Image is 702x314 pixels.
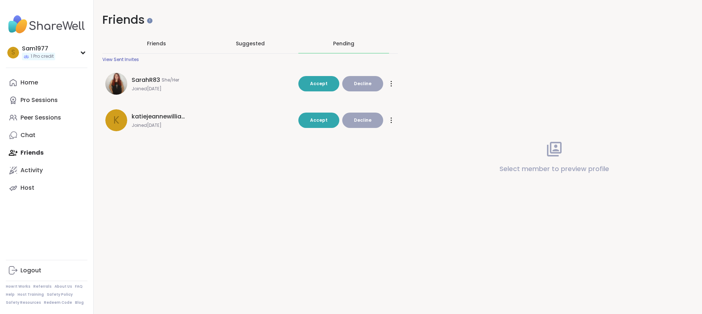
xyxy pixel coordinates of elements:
[147,40,166,47] span: Friends
[6,12,87,37] img: ShareWell Nav Logo
[6,109,87,126] a: Peer Sessions
[132,86,294,92] span: Joined [DATE]
[20,266,41,275] div: Logout
[20,131,35,139] div: Chat
[298,76,339,91] button: Accept
[354,80,371,87] span: Decline
[6,262,87,279] a: Logout
[342,113,383,128] button: Decline
[44,300,72,305] a: Redeem Code
[310,117,328,123] span: Accept
[132,112,186,121] span: katiejeannewilliams
[75,300,84,305] a: Blog
[20,114,61,122] div: Peer Sessions
[6,179,87,197] a: Host
[20,184,34,192] div: Host
[105,73,127,95] img: SarahR83
[31,53,54,60] span: 1 Pro credit
[333,40,354,47] div: Pending
[499,164,609,174] p: Select member to preview profile
[298,113,339,128] button: Accept
[6,284,30,289] a: How It Works
[236,40,265,47] span: Suggested
[102,12,398,28] h1: Friends
[6,74,87,91] a: Home
[33,284,52,289] a: Referrals
[11,48,15,57] span: S
[6,300,41,305] a: Safety Resources
[102,57,139,63] div: View Sent Invites
[6,91,87,109] a: Pro Sessions
[6,126,87,144] a: Chat
[6,162,87,179] a: Activity
[113,113,120,128] span: k
[47,292,73,297] a: Safety Policy
[162,77,179,83] span: She/Her
[75,284,83,289] a: FAQ
[6,292,15,297] a: Help
[22,45,55,53] div: Sam1977
[20,96,58,104] div: Pro Sessions
[147,18,152,23] iframe: Spotlight
[354,117,371,124] span: Decline
[20,79,38,87] div: Home
[20,166,43,174] div: Activity
[310,80,328,87] span: Accept
[132,122,294,128] span: Joined [DATE]
[54,284,72,289] a: About Us
[132,76,160,84] span: SarahR83
[342,76,383,91] button: Decline
[18,292,44,297] a: Host Training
